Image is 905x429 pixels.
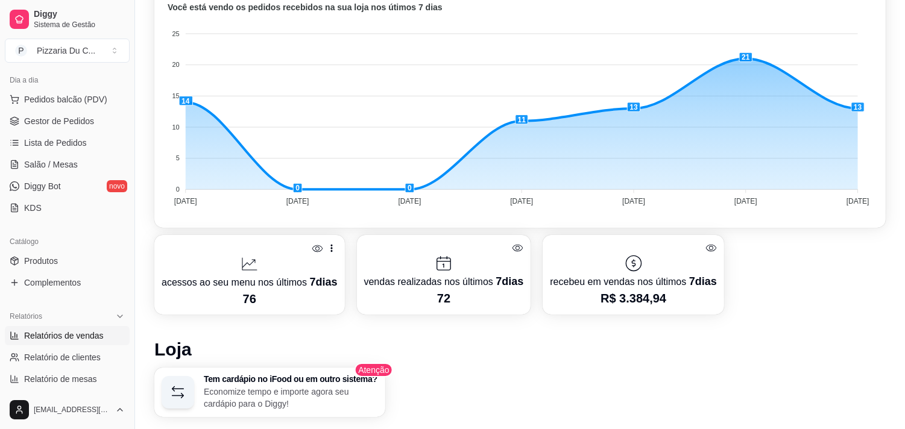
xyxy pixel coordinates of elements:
span: Sistema de Gestão [34,20,125,30]
text: Você está vendo os pedidos recebidos na sua loja nos útimos 7 dias [168,3,443,13]
button: [EMAIL_ADDRESS][DOMAIN_NAME] [5,395,130,424]
span: 7 dias [689,275,717,287]
a: Produtos [5,251,130,271]
a: DiggySistema de Gestão [5,5,130,34]
h3: Tem cardápio no iFood ou em outro sistema? [204,375,378,383]
span: Atenção [355,363,393,377]
button: Pedidos balcão (PDV) [5,90,130,109]
h1: Loja [154,339,886,360]
tspan: [DATE] [174,197,197,205]
a: Relatório de mesas [5,369,130,389]
tspan: 25 [172,30,180,37]
a: Diggy Botnovo [5,177,130,196]
button: Select a team [5,39,130,63]
span: P [15,45,27,57]
a: Gestor de Pedidos [5,111,130,131]
span: Diggy [34,9,125,20]
p: recebeu em vendas nos últimos [550,273,716,290]
span: Relatório de mesas [24,373,97,385]
tspan: [DATE] [847,197,869,205]
div: Catálogo [5,232,130,251]
span: Gestor de Pedidos [24,115,94,127]
span: Relatório de clientes [24,351,101,363]
span: 7 dias [309,276,337,288]
p: vendas realizadas nos últimos [364,273,524,290]
span: Salão / Mesas [24,158,78,171]
span: KDS [24,202,42,214]
tspan: [DATE] [622,197,645,205]
span: Pedidos balcão (PDV) [24,93,107,105]
tspan: 5 [176,154,180,161]
p: R$ 3.384,94 [550,290,716,307]
tspan: [DATE] [399,197,421,205]
a: Salão / Mesas [5,155,130,174]
span: Relatórios de vendas [24,330,104,342]
tspan: [DATE] [286,197,309,205]
p: 76 [162,290,338,307]
a: Relatórios de vendas [5,326,130,345]
button: Tem cardápio no iFood ou em outro sistema?Economize tempo e importe agora seu cardápio para o Diggy! [154,368,385,417]
span: Lista de Pedidos [24,137,87,149]
div: Dia a dia [5,70,130,90]
a: Relatório de clientes [5,348,130,367]
span: 7 dias [496,275,523,287]
p: 72 [364,290,524,307]
tspan: 10 [172,124,180,131]
span: [EMAIL_ADDRESS][DOMAIN_NAME] [34,405,110,415]
a: Complementos [5,273,130,292]
tspan: [DATE] [734,197,757,205]
p: Economize tempo e importe agora seu cardápio para o Diggy! [204,386,378,410]
span: Produtos [24,255,58,267]
tspan: 20 [172,61,180,68]
tspan: 0 [176,186,180,193]
p: acessos ao seu menu nos últimos [162,274,338,290]
tspan: 15 [172,92,180,99]
tspan: [DATE] [510,197,533,205]
span: Complementos [24,277,81,289]
span: Diggy Bot [24,180,61,192]
div: Pizzaria Du C ... [37,45,95,57]
a: Lista de Pedidos [5,133,130,152]
span: Relatórios [10,312,42,321]
a: KDS [5,198,130,218]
